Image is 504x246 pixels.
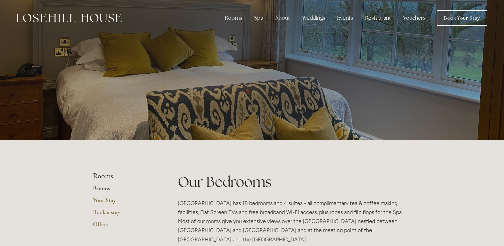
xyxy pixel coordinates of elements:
div: About [270,11,295,25]
h1: Our Bedrooms [178,172,411,192]
li: Rooms [93,172,157,181]
a: Rooms [93,184,157,196]
a: Book a stay [93,208,157,220]
img: Losehill House [17,14,122,22]
a: Vouchers [398,11,431,25]
div: Spa [249,11,268,25]
a: Your Stay [93,196,157,208]
div: Restaurant [360,11,396,25]
div: Weddings [297,11,330,25]
div: Rooms [220,11,248,25]
a: Offers [93,220,157,232]
a: Book Your Stay [437,10,487,26]
p: [GEOGRAPHIC_DATA] has 18 bedrooms and 4 suites - all complimentary tea & coffee making facilities... [178,199,411,244]
div: Events [332,11,358,25]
